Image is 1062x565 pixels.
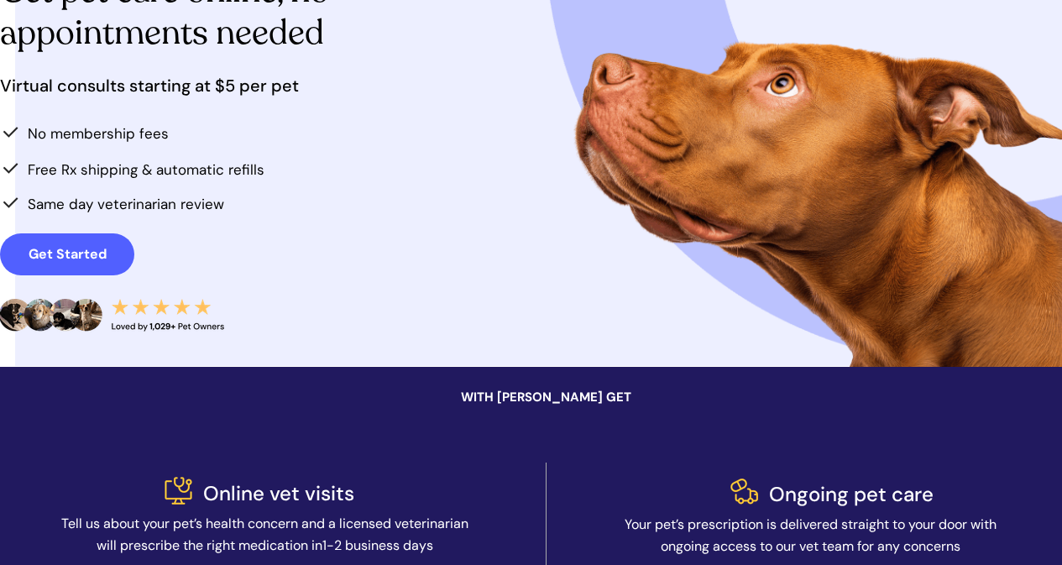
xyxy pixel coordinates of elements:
[28,124,169,143] span: No membership fees
[28,195,224,213] span: Same day veterinarian review
[322,536,433,554] span: 1-2 business days
[203,480,354,506] span: Online vet visits
[625,515,997,555] span: Your pet’s prescription is delivered straight to your door with ongoing access to our vet team fo...
[29,245,107,263] strong: Get Started
[28,160,264,179] span: Free Rx shipping & automatic refills
[461,389,631,405] span: WITH [PERSON_NAME] GET
[61,515,468,554] span: Tell us about your pet’s health concern and a licensed veterinarian will prescribe the right medi...
[769,481,934,507] span: Ongoing pet care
